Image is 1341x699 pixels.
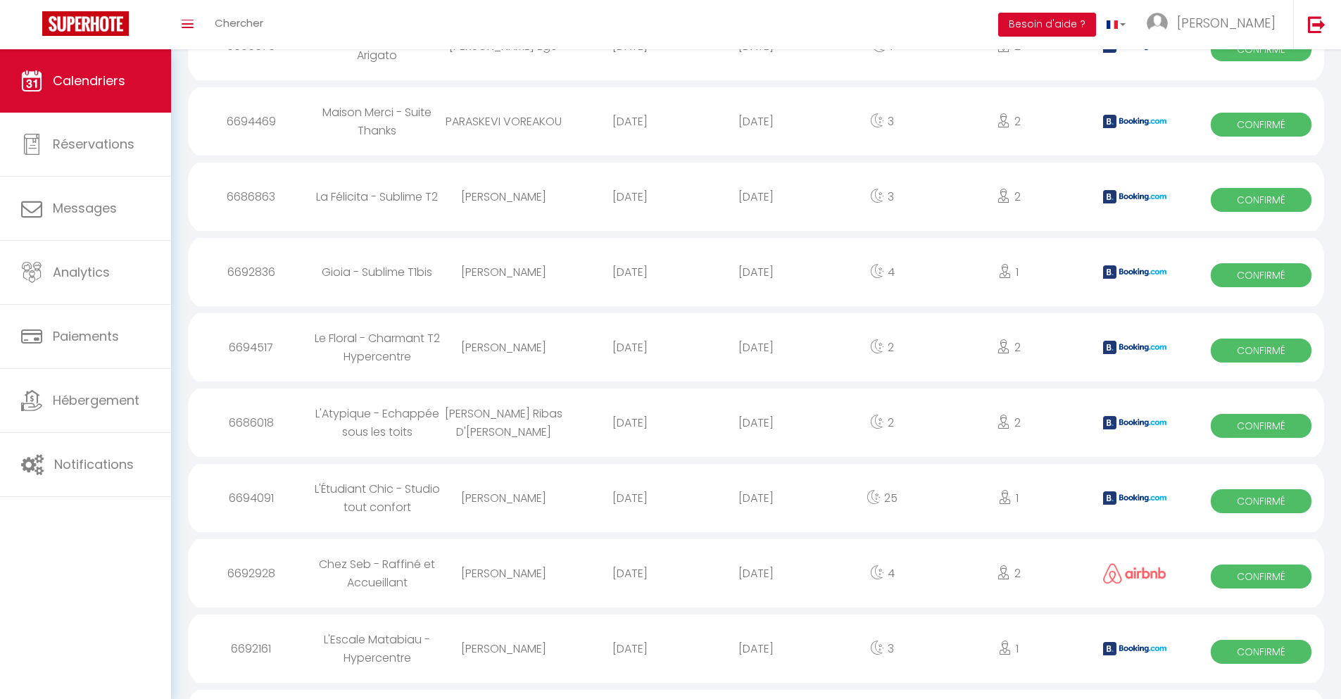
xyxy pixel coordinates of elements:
div: 2 [945,550,1071,596]
div: Maison Merci - Suite Thanks [314,89,440,153]
div: [DATE] [693,626,819,672]
img: Super Booking [42,11,129,36]
div: [DATE] [693,174,819,220]
div: 6694469 [188,99,314,144]
div: L'Escale Matabiau - Hypercentre [314,617,440,680]
div: 2 [945,400,1071,446]
div: 1 [945,249,1071,295]
span: Messages [53,199,117,217]
div: [DATE] [693,550,819,596]
div: 6694091 [188,475,314,521]
div: L'Atypique - Echappée sous les toits [314,391,440,454]
div: PARASKEVI VOREAKOU [441,99,567,144]
div: [PERSON_NAME] [441,550,567,596]
div: 6686863 [188,174,314,220]
div: [DATE] [693,99,819,144]
img: booking2.png [1103,341,1166,354]
div: [PERSON_NAME] [441,475,567,521]
div: [DATE] [693,249,819,295]
button: Besoin d'aide ? [998,13,1096,37]
img: booking2.png [1103,115,1166,128]
img: booking2.png [1103,642,1166,655]
span: Confirmé [1211,414,1312,438]
span: Confirmé [1211,113,1312,137]
span: Confirmé [1211,339,1312,363]
div: [DATE] [693,325,819,370]
div: 3 [819,99,945,144]
div: 2 [945,174,1071,220]
div: [PERSON_NAME] [441,249,567,295]
div: [DATE] [567,249,693,295]
div: [DATE] [567,325,693,370]
span: Confirmé [1211,489,1312,513]
span: [PERSON_NAME] [1177,14,1276,32]
span: Réservations [53,135,134,153]
img: logout [1308,15,1326,33]
div: L'Étudiant Chic - Studio tout confort [314,466,440,529]
div: 6692161 [188,626,314,672]
div: Gioia - Sublime T1bis [314,249,440,295]
span: Chercher [215,15,263,30]
div: 6692928 [188,550,314,596]
button: Ouvrir le widget de chat LiveChat [11,6,53,48]
div: [DATE] [567,626,693,672]
div: 3 [819,626,945,672]
span: Paiements [53,327,119,345]
span: Analytics [53,263,110,281]
div: 6692836 [188,249,314,295]
div: 4 [819,550,945,596]
div: 2 [945,99,1071,144]
img: booking2.png [1103,265,1166,279]
div: [DATE] [693,400,819,446]
span: Calendriers [53,72,125,89]
div: 2 [819,400,945,446]
div: 4 [819,249,945,295]
span: Confirmé [1211,188,1312,212]
span: Confirmé [1211,640,1312,664]
div: Chez Seb - Raffiné et Accueillant [314,541,440,605]
span: Confirmé [1211,37,1312,61]
div: [DATE] [693,475,819,521]
div: [PERSON_NAME] [441,325,567,370]
div: [DATE] [567,174,693,220]
div: Le Floral - Charmant T2 Hypercentre [314,315,440,379]
img: booking2.png [1103,491,1166,505]
span: Hébergement [53,391,139,409]
div: 3 [819,174,945,220]
div: [DATE] [567,475,693,521]
div: 6686018 [188,400,314,446]
img: booking2.png [1103,190,1166,203]
img: booking2.png [1103,416,1166,429]
div: 6694517 [188,325,314,370]
div: La Félicita - Sublime T2 [314,174,440,220]
span: Confirmé [1211,565,1312,588]
div: [DATE] [567,400,693,446]
div: 1 [945,626,1071,672]
span: Confirmé [1211,263,1312,287]
div: [DATE] [567,550,693,596]
img: ... [1147,13,1168,34]
div: 25 [819,475,945,521]
div: [PERSON_NAME] [441,626,567,672]
div: 2 [819,325,945,370]
div: 1 [945,475,1071,521]
div: [PERSON_NAME] Ribas D'[PERSON_NAME] [441,391,567,454]
div: 2 [945,325,1071,370]
div: [PERSON_NAME] [441,174,567,220]
img: airbnb2.png [1103,563,1166,584]
div: [DATE] [567,99,693,144]
span: Notifications [54,455,134,473]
